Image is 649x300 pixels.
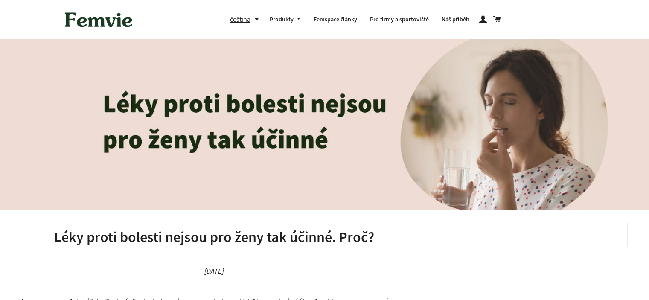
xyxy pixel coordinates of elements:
[364,9,435,31] a: Pro firmy a sportoviště
[230,14,263,25] button: čeština
[263,9,308,31] a: Produkty
[60,6,137,33] img: Femvie
[204,266,224,276] time: [DATE]
[307,9,364,31] a: Femspace články
[435,9,476,31] a: Náš příběh
[21,227,407,248] h1: Léky proti bolesti nejsou pro ženy tak účinné. Proč?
